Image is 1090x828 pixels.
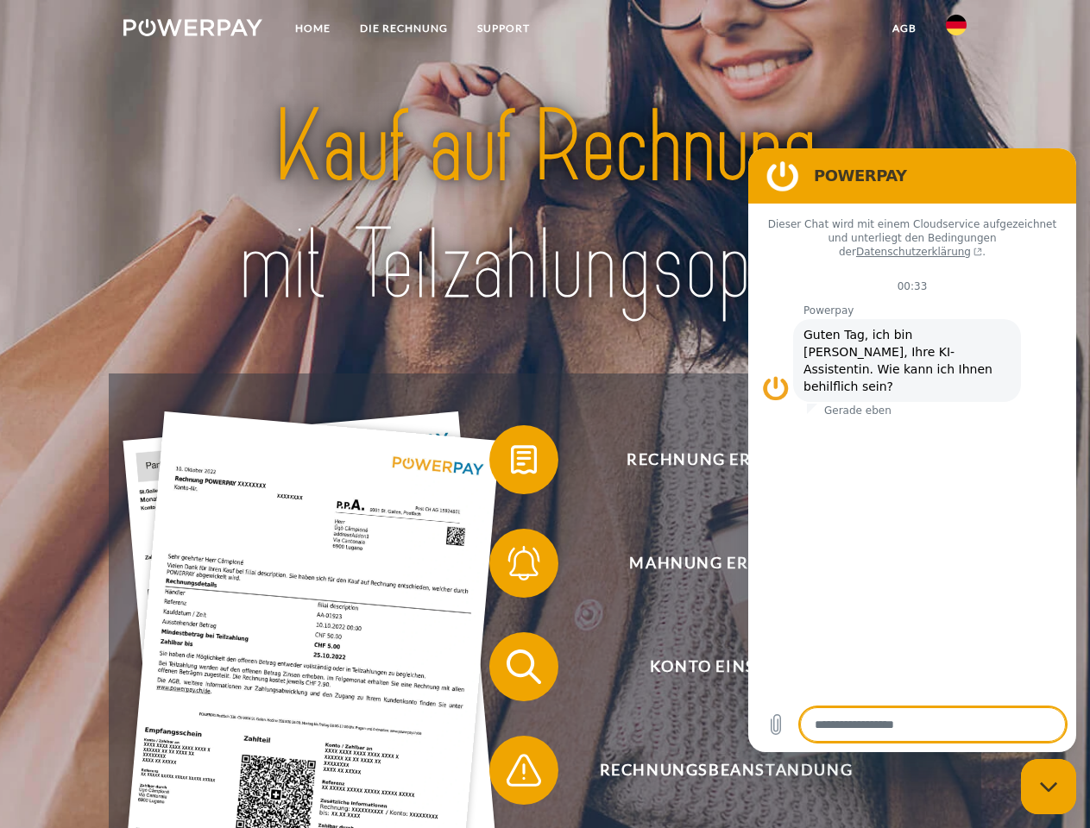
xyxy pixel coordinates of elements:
span: Rechnung erhalten? [514,425,937,494]
img: qb_bell.svg [502,542,545,585]
img: qb_warning.svg [502,749,545,792]
img: title-powerpay_de.svg [165,83,925,330]
span: Konto einsehen [514,632,937,701]
button: Rechnungsbeanstandung [489,736,938,805]
img: de [946,15,967,35]
iframe: Schaltfläche zum Öffnen des Messaging-Fensters; Konversation läuft [1021,759,1076,814]
a: DIE RECHNUNG [345,13,463,44]
a: Home [280,13,345,44]
button: Mahnung erhalten? [489,529,938,598]
a: agb [878,13,931,44]
span: Mahnung erhalten? [514,529,937,598]
img: logo-powerpay-white.svg [123,19,262,36]
iframe: Messaging-Fenster [748,148,1076,752]
a: SUPPORT [463,13,545,44]
button: Konto einsehen [489,632,938,701]
button: Rechnung erhalten? [489,425,938,494]
img: qb_search.svg [502,645,545,688]
img: qb_bill.svg [502,438,545,481]
span: Rechnungsbeanstandung [514,736,937,805]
